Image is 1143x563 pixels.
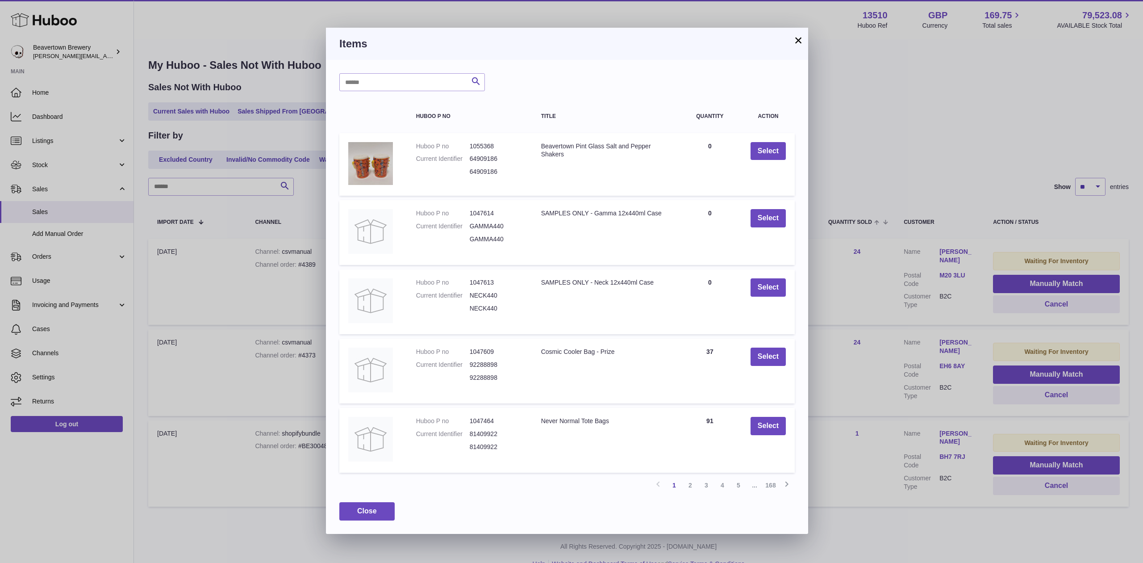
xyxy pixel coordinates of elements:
[470,417,523,425] dd: 1047464
[742,105,795,128] th: Action
[470,430,523,438] dd: 81409922
[751,209,786,227] button: Select
[751,417,786,435] button: Select
[682,477,698,493] a: 2
[751,348,786,366] button: Select
[470,222,523,231] dd: GAMMA440
[416,430,470,438] dt: Current Identifier
[416,155,470,163] dt: Current Identifier
[407,105,532,128] th: Huboo P no
[470,374,523,382] dd: 92288898
[339,502,395,521] button: Close
[678,339,742,403] td: 37
[470,168,523,176] dd: 64909186
[416,348,470,356] dt: Huboo P no
[470,155,523,163] dd: 64909186
[532,105,678,128] th: Title
[348,142,393,185] img: Beavertown Pint Glass Salt and Pepper Shakers
[416,361,470,369] dt: Current Identifier
[470,443,523,451] dd: 81409922
[678,200,742,265] td: 0
[751,278,786,297] button: Select
[416,291,470,300] dt: Current Identifier
[470,304,523,313] dd: NECK440
[416,417,470,425] dt: Huboo P no
[730,477,747,493] a: 5
[678,133,742,196] td: 0
[678,105,742,128] th: Quantity
[541,348,669,356] div: Cosmic Cooler Bag - Prize
[470,278,523,287] dd: 1047613
[541,142,669,159] div: Beavertown Pint Glass Salt and Pepper Shakers
[470,235,523,244] dd: GAMMA440
[416,222,470,231] dt: Current Identifier
[470,361,523,369] dd: 92288898
[416,278,470,287] dt: Huboo P no
[357,507,377,515] span: Close
[751,142,786,160] button: Select
[541,209,669,218] div: SAMPLES ONLY - Gamma 12x440ml Case
[339,37,795,51] h3: Items
[678,408,742,473] td: 91
[678,269,742,334] td: 0
[793,35,804,46] button: ×
[348,348,393,392] img: Cosmic Cooler Bag - Prize
[470,142,523,151] dd: 1055368
[348,278,393,323] img: SAMPLES ONLY - Neck 12x440ml Case
[470,291,523,300] dd: NECK440
[747,477,763,493] span: ...
[348,209,393,254] img: SAMPLES ONLY - Gamma 12x440ml Case
[348,417,393,462] img: Never Normal Tote Bags
[416,142,470,151] dt: Huboo P no
[714,477,730,493] a: 4
[541,417,669,425] div: Never Normal Tote Bags
[470,209,523,218] dd: 1047614
[416,209,470,218] dt: Huboo P no
[470,348,523,356] dd: 1047609
[698,477,714,493] a: 3
[763,477,779,493] a: 168
[541,278,669,287] div: SAMPLES ONLY - Neck 12x440ml Case
[666,477,682,493] a: 1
